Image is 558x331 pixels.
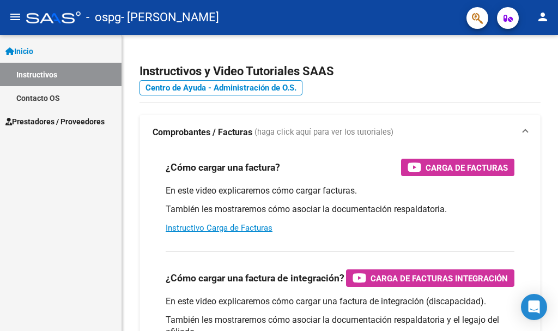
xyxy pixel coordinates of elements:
h3: ¿Cómo cargar una factura? [166,160,280,175]
span: Carga de Facturas [426,161,508,174]
span: Inicio [5,45,33,57]
button: Carga de Facturas Integración [346,269,514,287]
button: Carga de Facturas [401,159,514,176]
p: En este video explicaremos cómo cargar facturas. [166,185,514,197]
h2: Instructivos y Video Tutoriales SAAS [139,61,541,82]
strong: Comprobantes / Facturas [153,127,252,139]
span: - [PERSON_NAME] [121,5,219,29]
span: - ospg [86,5,121,29]
a: Instructivo Carga de Facturas [166,223,272,233]
span: Carga de Facturas Integración [371,272,508,285]
mat-expansion-panel-header: Comprobantes / Facturas (haga click aquí para ver los tutoriales) [139,115,541,150]
h3: ¿Cómo cargar una factura de integración? [166,270,344,286]
mat-icon: person [536,10,549,23]
span: Prestadores / Proveedores [5,116,105,128]
a: Centro de Ayuda - Administración de O.S. [139,80,302,95]
p: También les mostraremos cómo asociar la documentación respaldatoria. [166,203,514,215]
mat-icon: menu [9,10,22,23]
span: (haga click aquí para ver los tutoriales) [254,127,393,139]
p: En este video explicaremos cómo cargar una factura de integración (discapacidad). [166,296,514,308]
div: Open Intercom Messenger [521,294,547,320]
